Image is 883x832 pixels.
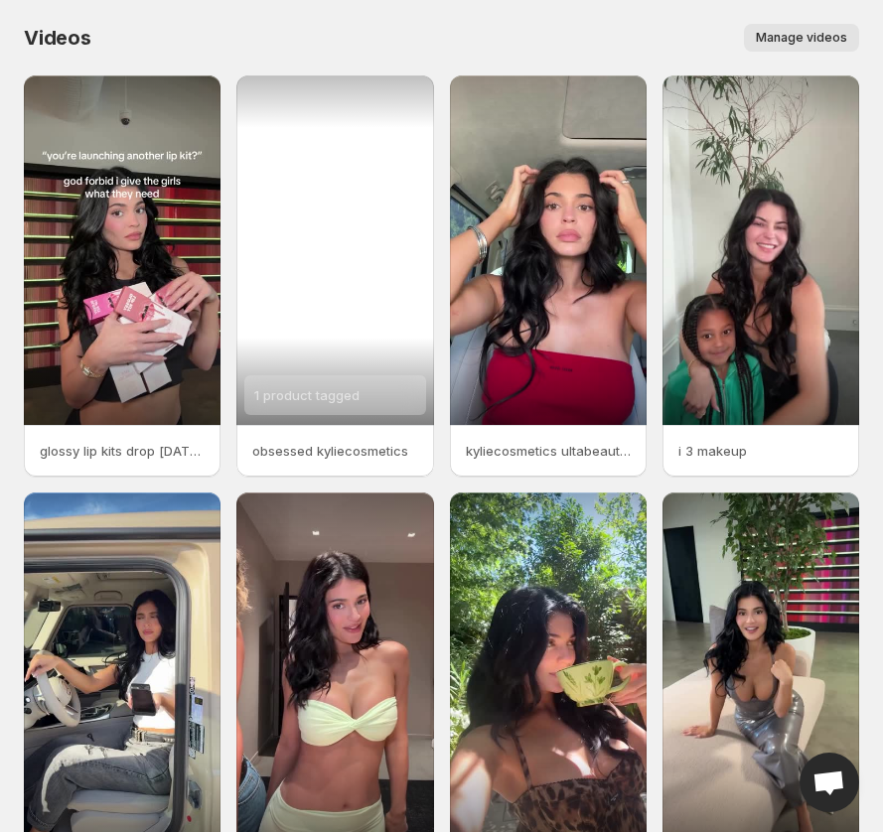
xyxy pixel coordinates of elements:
[744,24,859,52] button: Manage videos
[756,30,847,46] span: Manage videos
[24,26,91,50] span: Videos
[800,753,859,812] a: Open chat
[252,441,417,461] p: obsessed kyliecosmetics
[254,387,360,403] span: 1 product tagged
[678,441,843,461] p: i 3 makeup
[466,441,631,461] p: kyliecosmetics ultabeauty kylie plumping lip liner special energy plumping powder matte lip summe...
[40,441,205,461] p: glossy lip kits drop [DATE] 624 9AM PT kyliecosmetics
